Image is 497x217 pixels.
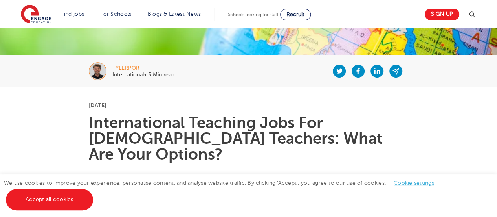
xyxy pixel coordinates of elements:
[100,11,131,17] a: For Schools
[425,9,459,20] a: Sign up
[6,189,93,210] a: Accept all cookies
[280,9,311,20] a: Recruit
[61,11,84,17] a: Find jobs
[228,12,279,17] span: Schools looking for staff
[4,180,442,202] span: We use cookies to improve your experience, personalise content, and analyse website traffic. By c...
[89,102,408,108] p: [DATE]
[89,115,408,162] h1: International Teaching Jobs For [DEMOGRAPHIC_DATA] Teachers: What Are Your Options?
[394,180,434,186] a: Cookie settings
[286,11,304,17] span: Recruit
[112,65,174,71] div: tylerport
[148,11,201,17] a: Blogs & Latest News
[112,72,174,78] p: International• 3 Min read
[21,5,51,24] img: Engage Education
